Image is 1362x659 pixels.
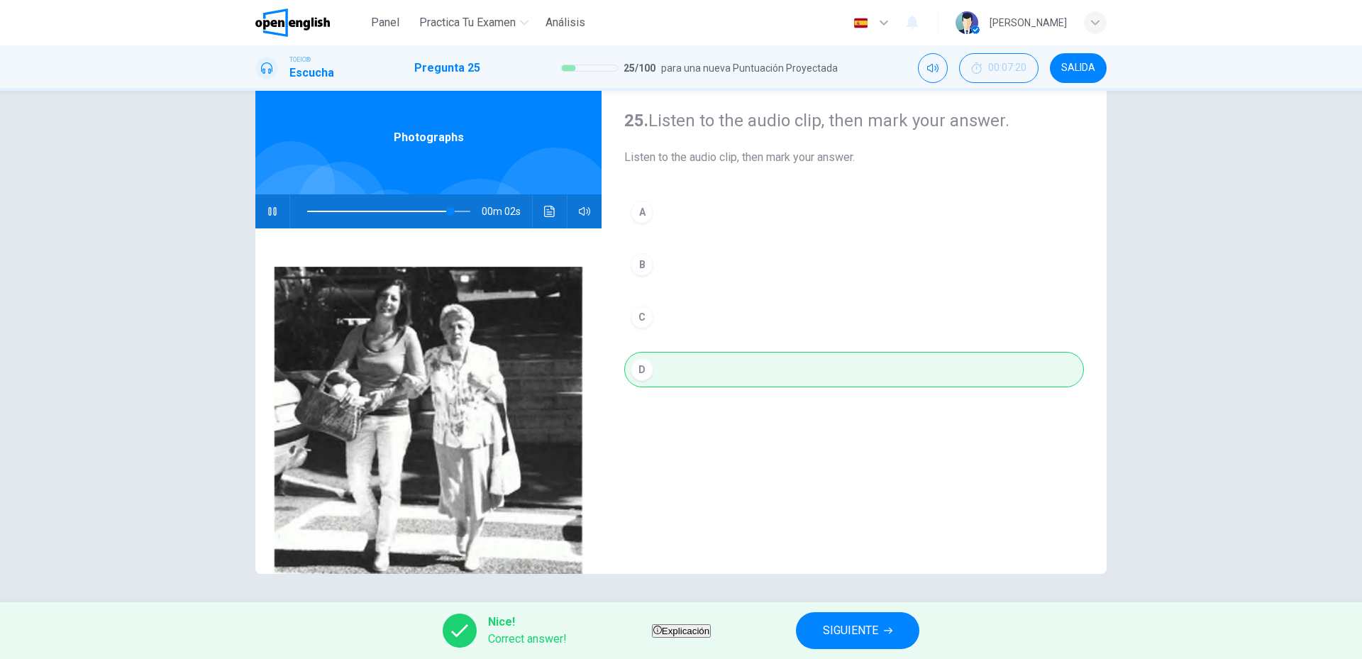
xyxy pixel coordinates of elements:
span: Correct answer! [488,631,567,648]
img: Profile picture [956,11,978,34]
h1: Escucha [289,65,334,82]
span: Practica tu examen [419,14,516,31]
img: es [852,18,870,28]
button: SIGUIENTE [796,612,919,649]
h1: Pregunta 25 [414,60,480,77]
strong: 25. [624,111,648,131]
span: 00m 02s [482,194,532,228]
span: Listen to the audio clip, then mark your answer. [624,149,1084,166]
span: para una nueva Puntuación Proyectada [661,60,838,77]
button: SALIDA [1050,53,1107,83]
button: Explicación [652,624,711,638]
div: [PERSON_NAME] [990,14,1067,31]
div: Ocultar [959,53,1039,83]
button: Practica tu examen [414,10,534,35]
span: 00:07:20 [988,62,1026,74]
span: Photographs [394,129,464,146]
span: SALIDA [1061,62,1095,74]
button: 00:07:20 [959,53,1039,83]
span: Explicación [662,626,709,636]
span: TOEIC® [289,55,311,65]
span: Análisis [546,14,585,31]
button: Análisis [540,10,591,35]
span: Nice! [488,614,567,631]
h4: Listen to the audio clip, then mark your answer. [624,109,1084,132]
span: SIGUIENTE [823,621,878,641]
button: Panel [362,10,408,35]
img: Photographs [255,228,602,574]
span: 25 / 100 [624,60,655,77]
img: OpenEnglish logo [255,9,330,37]
button: Haz clic para ver la transcripción del audio [538,194,561,228]
div: Silenciar [918,53,948,83]
span: Panel [371,14,399,31]
a: OpenEnglish logo [255,9,362,37]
